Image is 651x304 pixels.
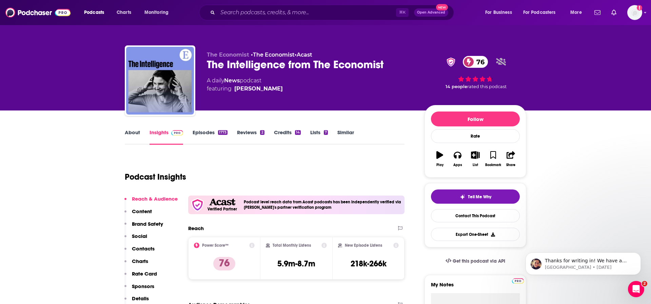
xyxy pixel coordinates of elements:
div: Bookmark [485,163,501,167]
button: Play [431,147,449,171]
button: Bookmark [484,147,502,171]
h3: 218k-266k [351,259,387,269]
input: Search podcasts, credits, & more... [218,7,396,18]
div: Rate [431,129,520,143]
button: Content [124,208,152,221]
div: verified Badge76 14 peoplerated this podcast [425,52,526,94]
img: Acast [209,199,235,206]
p: Details [132,295,149,302]
div: Apps [453,163,462,167]
img: Podchaser Pro [512,278,524,284]
div: List [473,163,478,167]
button: Follow [431,112,520,126]
button: open menu [140,7,177,18]
button: Export One-Sheet [431,228,520,241]
a: Credits14 [274,129,301,145]
h5: Verified Partner [208,207,237,211]
span: Monitoring [144,8,169,17]
p: Brand Safety [132,221,163,227]
a: Acast [297,52,312,58]
h1: Podcast Insights [125,172,186,182]
svg: Add a profile image [637,5,642,11]
span: Podcasts [84,8,104,17]
button: open menu [79,7,113,18]
a: Jason Palmer [234,85,283,93]
div: 2 [260,130,264,135]
div: A daily podcast [207,77,283,93]
p: 76 [213,257,235,270]
p: Rate Card [132,270,157,277]
button: Charts [124,258,148,270]
div: 7 [324,130,328,135]
img: The Intelligence from The Economist [126,47,194,115]
a: InsightsPodchaser Pro [150,129,183,145]
div: Share [506,163,515,167]
button: open menu [480,7,520,18]
a: Charts [112,7,135,18]
button: Brand Safety [124,221,163,233]
span: featuring [207,85,283,93]
a: 76 [463,56,488,68]
button: Share [502,147,520,171]
iframe: Intercom live chat [628,281,644,297]
a: Pro website [512,277,524,284]
h2: Reach [188,225,204,231]
span: 2 [642,281,647,286]
span: Charts [117,8,131,17]
span: • [295,52,312,58]
button: Rate Card [124,270,157,283]
p: Reach & Audience [132,196,178,202]
h2: New Episode Listens [345,243,382,248]
span: • [251,52,295,58]
a: Reviews2 [237,129,264,145]
span: The Economist [207,52,249,58]
a: Contact This Podcast [431,209,520,222]
span: For Business [485,8,512,17]
span: rated this podcast [467,84,507,89]
img: verfied icon [191,198,204,211]
span: Tell Me Why [468,194,491,200]
span: More [570,8,582,17]
p: Content [132,208,152,215]
img: verified Badge [445,58,457,66]
p: Sponsors [132,283,154,289]
span: New [436,4,448,11]
p: Social [132,233,147,239]
iframe: Intercom notifications message [515,238,651,286]
div: Search podcasts, credits, & more... [205,5,460,20]
img: tell me why sparkle [460,194,465,200]
span: ⌘ K [396,8,409,17]
a: Episodes1773 [193,129,228,145]
button: tell me why sparkleTell Me Why [431,189,520,204]
a: About [125,129,140,145]
button: Contacts [124,245,155,258]
span: Open Advanced [417,11,445,14]
h4: Podcast level reach data from Acast podcasts has been independently verified via [PERSON_NAME]'s ... [244,200,402,210]
h2: Total Monthly Listens [273,243,311,248]
span: 14 people [446,84,467,89]
h3: 5.9m-8.7m [277,259,315,269]
button: open menu [519,7,566,18]
span: Logged in as rowan.sullivan [627,5,642,20]
a: News [224,77,240,84]
img: User Profile [627,5,642,20]
a: Show notifications dropdown [592,7,603,18]
a: Get this podcast via API [440,253,511,269]
button: Open AdvancedNew [414,8,448,17]
button: List [467,147,484,171]
button: Sponsors [124,283,154,296]
button: Show profile menu [627,5,642,20]
a: Similar [337,129,354,145]
div: 14 [295,130,301,135]
a: Show notifications dropdown [609,7,619,18]
img: Podchaser - Follow, Share and Rate Podcasts [5,6,71,19]
a: Lists7 [310,129,328,145]
button: open menu [566,7,590,18]
div: Play [436,163,443,167]
button: Social [124,233,147,245]
p: Contacts [132,245,155,252]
